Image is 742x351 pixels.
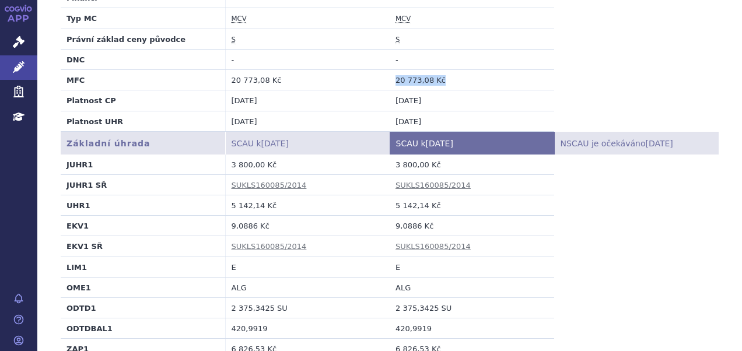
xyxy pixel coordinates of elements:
td: 420,9919 [390,318,554,339]
strong: DNC [66,55,85,64]
td: ALG [390,277,554,297]
td: - [225,49,390,69]
td: E [225,257,390,277]
strong: UHR1 [66,201,90,210]
a: SUKLS160085/2014 [232,181,307,189]
strong: EKV1 SŘ [66,242,103,251]
td: 420,9919 [225,318,390,339]
td: 20 773,08 Kč [390,70,554,90]
abbr: stanovena nebo změněna ve správním řízení podle zákona č. 48/1997 Sb. ve znění účinném od 1.1.2008 [395,36,400,44]
td: 2 375,3425 SU [390,297,554,318]
strong: Typ MC [66,14,97,23]
td: 5 142,14 Kč [225,195,390,215]
strong: ODTDBAL1 [66,324,113,333]
td: 3 800,00 Kč [390,155,554,175]
td: 5 142,14 Kč [390,195,554,215]
strong: JUHR1 SŘ [66,181,107,189]
td: [DATE] [225,111,390,131]
span: [DATE] [426,139,453,148]
abbr: maximální cena výrobce [395,15,411,23]
td: [DATE] [390,90,554,111]
strong: EKV1 [66,222,89,230]
th: NSCAU je očekáváno [554,132,719,155]
strong: Platnost UHR [66,117,123,126]
strong: LIM1 [66,263,87,272]
a: SUKLS160085/2014 [232,242,307,251]
strong: Právní základ ceny původce [66,35,185,44]
th: SCAU k [225,132,390,155]
strong: OME1 [66,283,91,292]
td: - [390,49,554,69]
td: 9,0886 Kč [390,216,554,236]
td: 3 800,00 Kč [225,155,390,175]
strong: MFC [66,76,85,85]
td: [DATE] [225,90,390,111]
a: SUKLS160085/2014 [395,242,471,251]
td: 9,0886 Kč [225,216,390,236]
strong: Platnost CP [66,96,116,105]
td: 20 773,08 Kč [225,70,390,90]
td: 2 375,3425 SU [225,297,390,318]
strong: ODTD1 [66,304,96,313]
td: E [390,257,554,277]
abbr: maximální cena výrobce [232,15,247,23]
td: ALG [225,277,390,297]
td: [DATE] [390,111,554,131]
th: Základní úhrada [61,132,225,155]
span: [DATE] [261,139,289,148]
span: [DATE] [645,139,673,148]
th: SCAU k [390,132,554,155]
abbr: stanovena nebo změněna ve správním řízení podle zákona č. 48/1997 Sb. ve znění účinném od 1.1.2008 [232,36,236,44]
a: SUKLS160085/2014 [395,181,471,189]
strong: JUHR1 [66,160,93,169]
